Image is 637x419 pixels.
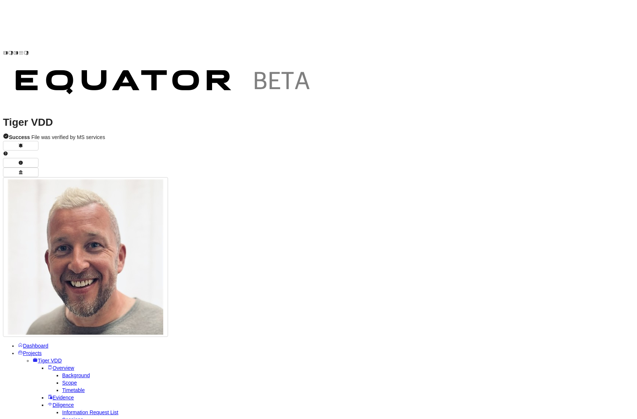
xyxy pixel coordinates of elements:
[23,350,42,356] span: Projects
[47,395,74,401] a: Evidence
[53,395,74,401] span: Evidence
[33,358,62,364] a: Tiger VDD
[29,3,351,55] img: Customer Logo
[47,402,74,408] a: Diligence
[53,402,74,408] span: Diligence
[3,119,634,126] h1: Tiger VDD
[62,387,85,393] a: Timetable
[38,358,62,364] span: Tiger VDD
[47,365,74,371] a: Overview
[62,372,90,378] a: Background
[8,179,163,335] img: Profile Icon
[53,365,74,371] span: Overview
[62,409,118,415] a: Information Request List
[18,350,42,356] a: Projects
[23,343,48,349] span: Dashboard
[62,380,77,386] a: Scope
[18,343,48,349] a: Dashboard
[9,134,105,140] span: File was verified by MS services
[9,134,30,140] strong: Success
[3,57,325,110] img: Customer Logo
